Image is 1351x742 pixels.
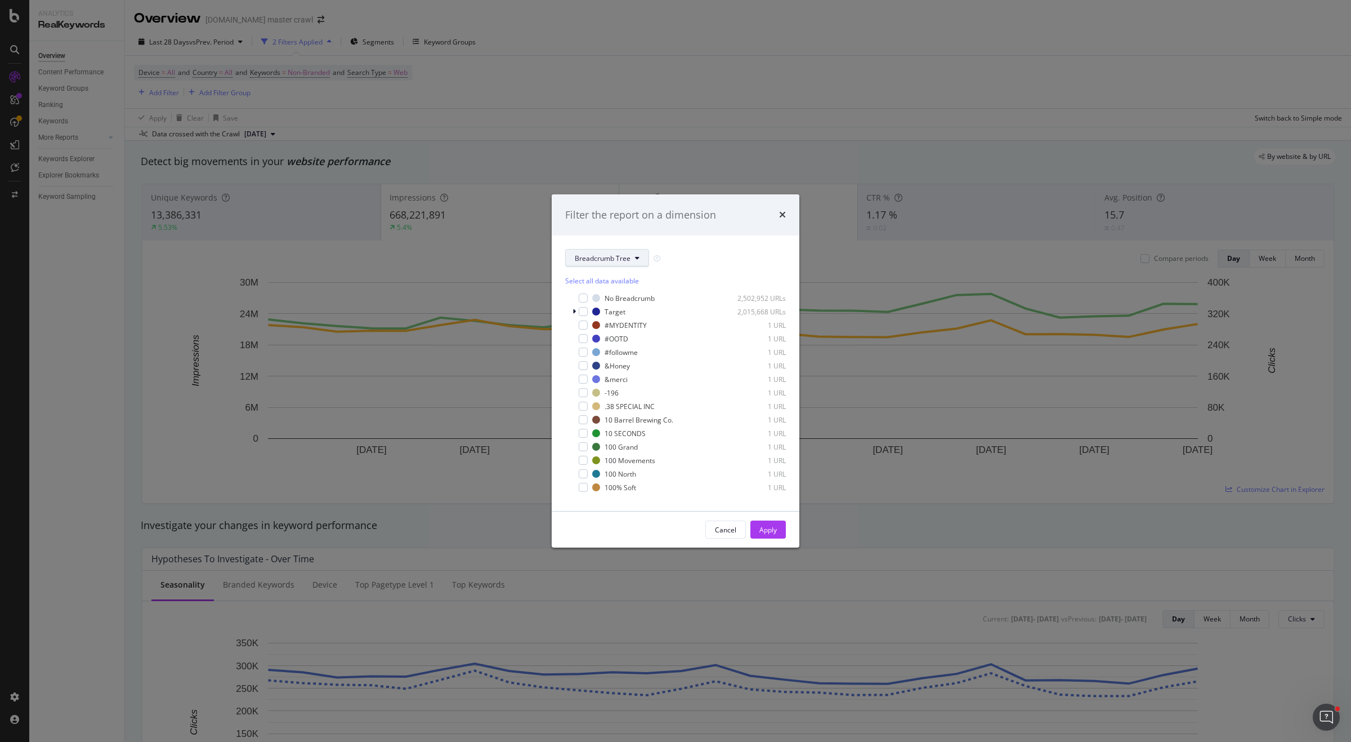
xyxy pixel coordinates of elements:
div: 1 URL [731,334,786,344]
div: modal [552,194,799,548]
div: 1 URL [731,321,786,330]
div: 1 URL [731,348,786,357]
div: 1 URL [731,415,786,425]
div: Apply [759,525,777,535]
div: 10 Barrel Brewing Co. [605,415,673,425]
div: 100 North [605,469,636,479]
div: 1 URL [731,361,786,371]
div: -196 [605,388,619,398]
iframe: Intercom live chat [1313,704,1340,731]
div: times [779,208,786,223]
div: 1 URL [731,483,786,492]
div: No Breadcrumb [605,294,655,303]
button: Cancel [705,521,746,539]
div: 100% Soft [605,483,636,492]
div: .38 SPECIAL INC [605,402,655,411]
div: 2,502,952 URLs [731,294,786,303]
div: Filter the report on a dimension [565,208,716,223]
div: Target [605,307,625,317]
div: 1 URL [731,456,786,465]
div: 1 URL [731,469,786,479]
div: &Honey [605,361,630,371]
div: 10 SECONDS [605,429,646,438]
div: #followme [605,348,638,357]
div: 1 URL [731,402,786,411]
div: #OOTD [605,334,628,344]
div: Select all data available [565,276,786,286]
div: #MYDENTITY [605,321,647,330]
span: Breadcrumb Tree [575,254,630,263]
button: Apply [750,521,786,539]
div: &merci [605,375,628,384]
button: Breadcrumb Tree [565,249,649,267]
div: 100 Movements [605,456,655,465]
div: 100 Grand [605,442,638,452]
div: 1 URL [731,442,786,452]
div: 2,015,668 URLs [731,307,786,317]
div: Cancel [715,525,736,535]
div: 1 URL [731,375,786,384]
div: 1 URL [731,429,786,438]
div: 1 URL [731,388,786,398]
